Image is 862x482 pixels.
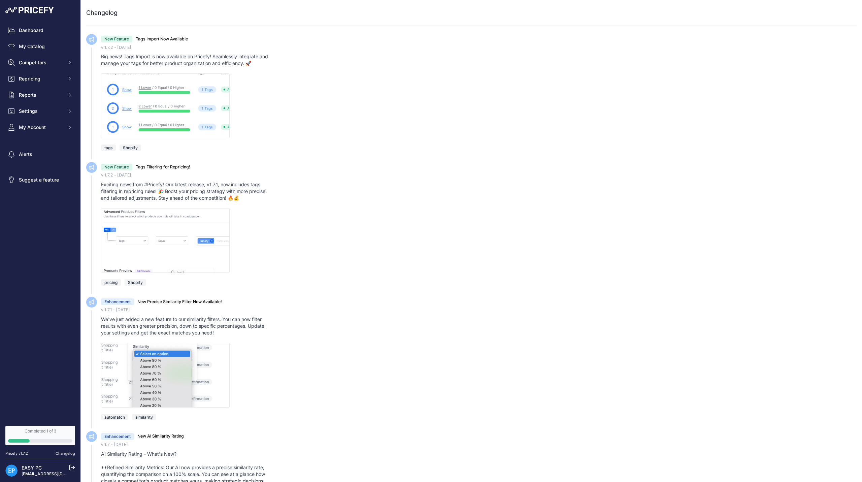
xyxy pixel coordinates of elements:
[101,53,273,67] div: Big news! Tags Import is now available on Pricefy! Seamlessly integrate and manage your tags for ...
[136,164,190,170] h3: Tags Filtering for Repricing!
[19,108,63,115] span: Settings
[101,44,857,51] div: v 1.7.2 - [DATE]
[5,451,28,456] div: Pricefy v1.7.2
[5,148,75,160] a: Alerts
[101,164,132,170] div: New Feature
[101,442,857,448] div: v 1.7 - [DATE]
[5,7,54,13] img: Pricefy Logo
[19,75,63,82] span: Repricing
[19,124,63,131] span: My Account
[22,471,92,476] a: [EMAIL_ADDRESS][DOMAIN_NAME]
[5,73,75,85] button: Repricing
[19,59,63,66] span: Competitors
[5,121,75,133] button: My Account
[19,92,63,98] span: Reports
[5,24,75,418] nav: Sidebar
[5,174,75,186] a: Suggest a feature
[5,105,75,117] button: Settings
[5,40,75,53] a: My Catalog
[56,451,75,456] a: Changelog
[101,36,132,42] div: New Feature
[101,172,857,179] div: v 1.7.2 - [DATE]
[101,144,116,151] span: tags
[101,316,273,336] div: We've just added a new feature to our similarity filters. You can now filter results with even gr...
[8,428,72,434] div: Completed 1 of 3
[137,433,184,440] h3: New AI Similarity Rating
[136,36,188,42] h3: Tags Import Now Available
[101,181,273,201] div: Exciting news from #Pricefy! Our latest release, v1.7.1, now includes tags filtering in repricing...
[101,414,128,420] span: automatch
[5,89,75,101] button: Reports
[5,57,75,69] button: Competitors
[137,299,222,305] h3: New Precise Similarity Filter Now Available!
[120,144,141,151] span: Shopify
[5,24,75,36] a: Dashboard
[101,307,857,313] div: v 1.7.1 - [DATE]
[101,433,134,440] div: Enhancement
[101,279,121,286] span: pricing
[125,279,146,286] span: Shopify
[132,414,156,420] span: similarity
[22,465,42,471] a: EASY PC
[86,8,118,18] h2: Changelog
[101,298,134,305] div: Enhancement
[5,426,75,445] a: Completed 1 of 3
